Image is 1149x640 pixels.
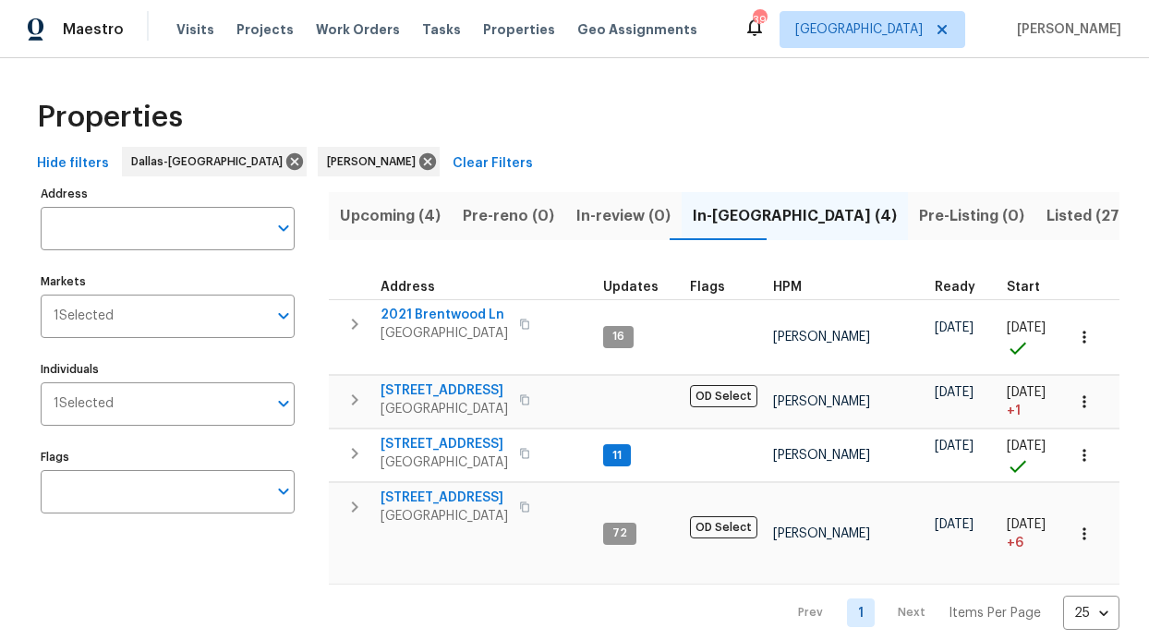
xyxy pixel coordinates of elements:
nav: Pagination Navigation [780,596,1119,630]
label: Individuals [41,364,295,375]
span: [DATE] [1007,440,1046,453]
span: [GEOGRAPHIC_DATA] [381,324,508,343]
span: Upcoming (4) [340,203,441,229]
span: Work Orders [316,20,400,39]
span: Pre-Listing (0) [919,203,1024,229]
span: 72 [605,525,635,541]
div: Dallas-[GEOGRAPHIC_DATA] [122,147,307,176]
td: Project started on time [999,429,1064,482]
span: Properties [37,108,183,127]
span: [GEOGRAPHIC_DATA] [381,507,508,525]
div: 25 [1063,589,1119,637]
label: Markets [41,276,295,287]
span: 16 [605,329,632,344]
button: Open [271,303,296,329]
div: 39 [753,11,766,30]
span: Start [1007,281,1040,294]
td: Project started 6 days late [999,483,1064,585]
span: [GEOGRAPHIC_DATA] [381,400,508,418]
td: Project started 1 days late [999,376,1064,429]
span: Updates [603,281,659,294]
button: Open [271,391,296,417]
span: Listed (27) [1046,203,1125,229]
span: [PERSON_NAME] [773,449,870,462]
span: 1 Selected [54,308,114,324]
div: [PERSON_NAME] [318,147,440,176]
span: + 1 [1007,402,1021,420]
span: [DATE] [935,440,974,453]
label: Address [41,188,295,199]
span: Clear Filters [453,152,533,175]
span: [PERSON_NAME] [773,331,870,344]
span: Visits [176,20,214,39]
div: Actual renovation start date [1007,281,1057,294]
label: Flags [41,452,295,463]
p: Items Per Page [949,604,1041,622]
span: [DATE] [935,321,974,334]
span: + 6 [1007,534,1023,552]
a: Goto page 1 [847,598,875,627]
span: [DATE] [1007,321,1046,334]
button: Open [271,478,296,504]
span: OD Select [690,385,757,407]
span: [STREET_ADDRESS] [381,435,508,453]
span: HPM [773,281,802,294]
button: Open [271,215,296,241]
span: Tasks [422,23,461,36]
span: Dallas-[GEOGRAPHIC_DATA] [131,152,290,171]
span: In-[GEOGRAPHIC_DATA] (4) [693,203,897,229]
span: Flags [690,281,725,294]
span: Maestro [63,20,124,39]
span: Projects [236,20,294,39]
span: [GEOGRAPHIC_DATA] [381,453,508,472]
button: Hide filters [30,147,116,181]
span: [STREET_ADDRESS] [381,489,508,507]
span: 2021 Brentwood Ln [381,306,508,324]
span: [DATE] [1007,386,1046,399]
div: Earliest renovation start date (first business day after COE or Checkout) [935,281,992,294]
button: Clear Filters [445,147,540,181]
span: [PERSON_NAME] [1010,20,1121,39]
span: [PERSON_NAME] [773,527,870,540]
span: Pre-reno (0) [463,203,554,229]
span: [STREET_ADDRESS] [381,381,508,400]
span: [PERSON_NAME] [773,395,870,408]
span: Hide filters [37,152,109,175]
td: Project started on time [999,299,1064,375]
span: 1 Selected [54,396,114,412]
span: 11 [605,448,629,464]
span: [PERSON_NAME] [327,152,423,171]
span: [DATE] [935,386,974,399]
span: [DATE] [1007,518,1046,531]
span: OD Select [690,516,757,538]
span: [DATE] [935,518,974,531]
span: [GEOGRAPHIC_DATA] [795,20,923,39]
span: Properties [483,20,555,39]
span: In-review (0) [576,203,671,229]
span: Address [381,281,435,294]
span: Geo Assignments [577,20,697,39]
span: Ready [935,281,975,294]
